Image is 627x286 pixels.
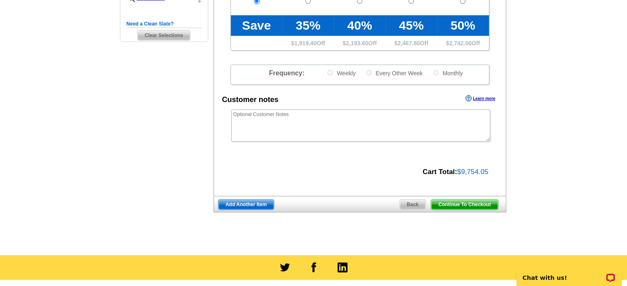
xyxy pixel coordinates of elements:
[294,40,317,47] span: 1,919.40
[433,70,439,75] input: Monthly
[269,70,304,77] span: Frequency:
[385,15,437,36] td: 45%
[457,168,488,176] span: $9,754.05
[437,36,488,50] td: $ Off
[334,36,385,50] td: $ Off
[127,20,202,28] h5: Need a Clean Slate?
[437,15,488,36] td: 50%
[399,199,426,210] a: Back
[326,69,356,77] label: Weekly
[385,36,437,50] td: $ Off
[449,40,472,47] span: 2,742.00
[282,36,334,50] td: $ Off
[222,94,279,105] div: Customer notes
[366,70,371,75] input: Every Other Week
[138,30,190,40] span: Clear Selections
[397,40,420,47] span: 2,467.80
[423,168,457,176] strong: Cart Total:
[218,199,274,210] a: Add Another Item
[231,15,282,36] td: Save
[346,40,369,47] span: 2,193.60
[334,15,385,36] td: 40%
[465,95,495,102] a: Learn more
[431,200,498,209] span: Continue To Checkout
[511,260,627,286] iframe: LiveChat chat widget
[282,15,334,36] td: 35%
[400,200,426,209] span: Back
[432,69,463,77] label: Monthly
[327,70,333,75] input: Weekly
[365,69,423,77] label: Every Other Week
[218,200,274,209] span: Add Another Item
